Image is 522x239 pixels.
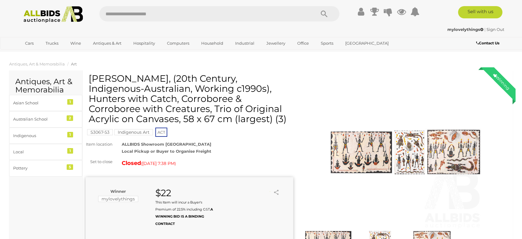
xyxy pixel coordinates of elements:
[13,116,64,123] div: Australian School
[487,67,516,95] div: Winning
[142,161,175,166] span: [DATE] 7:38 PM
[98,196,138,202] mark: mylovelythings
[89,73,292,124] h1: [PERSON_NAME], (20th Century, Indigenous-Australian, Working c1990s), Hunters with Catch, Corrobo...
[9,160,82,176] a: Pottery 5
[114,129,153,135] mark: Indigenous Art
[21,38,38,48] a: Cars
[476,40,501,47] a: Contact Us
[66,38,85,48] a: Wine
[122,160,141,166] strong: Closed
[13,165,64,172] div: Pottery
[81,158,117,165] div: Set to close
[265,189,271,195] li: Unwatch this item
[155,187,171,199] strong: $22
[13,148,64,155] div: Local
[114,130,153,135] a: Indigenous Art
[9,128,82,144] a: Indigenous 1
[87,130,113,135] a: 53067-53
[67,115,73,121] div: 2
[197,38,227,48] a: Household
[89,38,125,48] a: Antiques & Art
[484,27,486,32] span: |
[20,6,87,23] img: Allbids.com.au
[293,38,313,48] a: Office
[262,38,289,48] a: Jewellery
[9,95,82,111] a: Asian School 1
[447,27,484,32] a: mylovelythings
[155,128,167,137] span: ACT
[317,38,337,48] a: Sports
[330,77,483,230] img: Duncan Roughsey, (20th Century, Indigenous-Australian, Working c1990s), Hunters with Catch, Corro...
[42,38,62,48] a: Trucks
[110,189,126,194] b: Winner
[122,149,211,154] strong: Local Pickup or Buyer to Organise Freight
[81,141,117,148] div: Item location
[155,207,213,226] b: A WINNING BID IS A BINDING CONTRACT
[67,148,73,154] div: 1
[67,164,73,170] div: 5
[231,38,258,48] a: Industrial
[13,132,64,139] div: Indigenous
[163,38,193,48] a: Computers
[71,62,77,66] a: Art
[67,132,73,137] div: 1
[13,99,64,106] div: Asian School
[9,111,82,127] a: Australian School 2
[309,6,339,21] button: Search
[476,41,499,45] b: Contact Us
[15,77,76,94] h2: Antiques, Art & Memorabilia
[122,142,211,147] strong: ALLBIDS Showroom [GEOGRAPHIC_DATA]
[341,38,393,48] a: [GEOGRAPHIC_DATA]
[87,129,113,135] mark: 53067-53
[9,62,65,66] a: Antiques, Art & Memorabilia
[9,144,82,160] a: Local 1
[141,161,176,166] span: ( )
[67,99,73,105] div: 1
[487,27,504,32] a: Sign Out
[129,38,159,48] a: Hospitality
[155,200,213,226] small: This Item will incur a Buyer's Premium of 22.5% including GST.
[447,27,483,32] strong: mylovelythings
[458,6,502,18] a: Sell with us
